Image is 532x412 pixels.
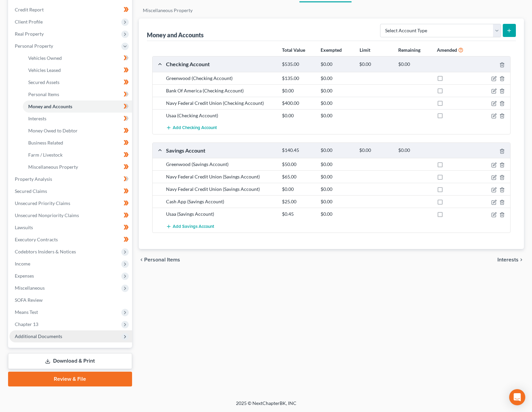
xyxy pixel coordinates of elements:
a: SOFA Review [9,294,132,306]
span: Farm / Livestock [28,152,63,158]
div: $0.00 [279,112,317,119]
i: chevron_left [139,257,144,262]
span: Secured Claims [15,188,47,194]
a: Download & Print [8,353,132,369]
span: Unsecured Priority Claims [15,200,70,206]
a: Farm / Livestock [23,149,132,161]
div: $25.00 [279,198,317,205]
span: Client Profile [15,19,43,25]
span: Personal Items [144,257,180,262]
a: Secured Claims [9,185,132,197]
span: Income [15,261,30,266]
span: Miscellaneous Property [28,164,78,170]
span: Money Owed to Debtor [28,128,78,133]
div: $140.45 [279,147,317,154]
span: Expenses [15,273,34,279]
div: Checking Account [163,60,279,68]
button: Add Checking Account [166,122,217,134]
div: $0.00 [317,112,356,119]
div: $65.00 [279,173,317,180]
span: Add Savings Account [173,224,214,229]
a: Miscellaneous Property [23,161,132,173]
a: Vehicles Leased [23,64,132,76]
span: Vehicles Owned [28,55,62,61]
div: $0.00 [356,147,395,154]
strong: Amended [437,47,457,53]
a: Secured Assets [23,76,132,88]
div: Usaa (Checking Account) [163,112,279,119]
div: Navy Federal Credit Union (Savings Account) [163,186,279,193]
span: Personal Property [15,43,53,49]
span: Means Test [15,309,38,315]
span: Interests [28,116,46,121]
div: Bank Of America (Checking Account) [163,87,279,94]
span: Real Property [15,31,44,37]
span: SOFA Review [15,297,43,303]
a: Personal Items [23,88,132,100]
span: Vehicles Leased [28,67,61,73]
span: Additional Documents [15,333,62,339]
span: Credit Report [15,7,44,12]
div: Cash App (Savings Account) [163,198,279,205]
strong: Limit [360,47,370,53]
a: Review & File [8,372,132,386]
div: Greenwood (Checking Account) [163,75,279,82]
span: Secured Assets [28,79,59,85]
div: Usaa (Savings Account) [163,211,279,217]
strong: Exempted [321,47,342,53]
div: $0.00 [356,61,395,68]
span: Codebtors Insiders & Notices [15,249,76,254]
a: Money and Accounts [23,100,132,113]
span: Unsecured Nonpriority Claims [15,212,79,218]
i: chevron_right [519,257,524,262]
span: Executory Contracts [15,237,58,242]
a: Unsecured Nonpriority Claims [9,209,132,221]
a: Vehicles Owned [23,52,132,64]
button: Add Savings Account [166,220,214,233]
strong: Remaining [398,47,420,53]
span: Personal Items [28,91,59,97]
strong: Total Value [282,47,305,53]
div: $0.45 [279,211,317,217]
span: Property Analysis [15,176,52,182]
button: Interests chevron_right [497,257,524,262]
div: $135.00 [279,75,317,82]
span: Interests [497,257,519,262]
div: $50.00 [279,161,317,168]
div: 2025 © NextChapterBK, INC [75,400,458,412]
div: $0.00 [395,61,434,68]
div: Greenwood (Savings Account) [163,161,279,168]
div: $0.00 [317,161,356,168]
a: Lawsuits [9,221,132,234]
div: $0.00 [395,147,434,154]
div: $0.00 [317,198,356,205]
div: Open Intercom Messenger [509,389,525,405]
div: Money and Accounts [147,31,204,39]
span: Chapter 13 [15,321,38,327]
button: chevron_left Personal Items [139,257,180,262]
span: Add Checking Account [173,125,217,131]
a: Money Owed to Debtor [23,125,132,137]
div: $0.00 [317,100,356,107]
div: $0.00 [317,87,356,94]
span: Miscellaneous [15,285,45,291]
div: $535.00 [279,61,317,68]
a: Interests [23,113,132,125]
div: $0.00 [317,211,356,217]
div: $0.00 [317,173,356,180]
div: $0.00 [317,61,356,68]
div: $400.00 [279,100,317,107]
div: $0.00 [279,186,317,193]
a: Miscellaneous Property [139,2,197,18]
div: $0.00 [317,75,356,82]
span: Business Related [28,140,63,146]
a: Property Analysis [9,173,132,185]
a: Business Related [23,137,132,149]
div: $0.00 [317,147,356,154]
a: Credit Report [9,4,132,16]
div: Savings Account [163,147,279,154]
div: $0.00 [279,87,317,94]
div: Navy Federal Credit Union (Checking Account) [163,100,279,107]
a: Unsecured Priority Claims [9,197,132,209]
div: $0.00 [317,186,356,193]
